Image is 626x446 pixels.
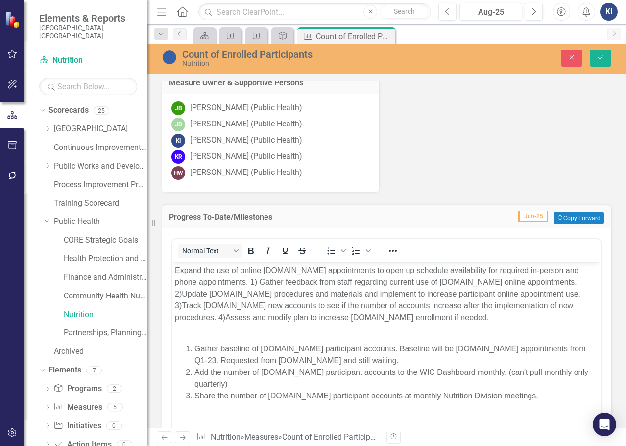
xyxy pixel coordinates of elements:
div: 25 [94,106,109,115]
a: Training Scorecard [54,198,147,209]
div: [PERSON_NAME] (Public Health) [190,119,302,130]
a: Continuous Improvement Program [54,142,147,153]
a: Archived [54,346,147,357]
h3: Measure Owner & Supportive Persons [169,78,372,87]
a: Public Works and Development [54,161,147,172]
button: Italic [260,244,276,258]
span: Search [394,7,415,15]
div: Numbered list [348,244,372,258]
span: Normal Text [182,247,230,255]
button: Reveal or hide additional toolbar items [385,244,401,258]
a: Scorecards [48,105,89,116]
div: » » [196,432,379,443]
a: Elements [48,365,81,376]
button: Search [380,5,429,19]
input: Search ClearPoint... [198,3,431,21]
div: [PERSON_NAME] (Public Health) [190,167,302,178]
button: Underline [277,244,293,258]
button: Copy Forward [554,212,604,224]
button: KI [600,3,618,21]
div: 2 [107,385,122,393]
div: [PERSON_NAME] (Public Health) [190,151,302,162]
a: Nutrition [39,55,137,66]
div: KI [171,134,185,148]
a: Initiatives [53,421,101,432]
div: [PERSON_NAME] (Public Health) [190,102,302,114]
div: HW [171,166,185,180]
a: Finance and Administration [64,272,147,283]
a: Nutrition [211,432,241,442]
span: Elements & Reports [39,12,137,24]
div: 7 [86,366,102,374]
a: Nutrition [64,309,147,321]
a: [GEOGRAPHIC_DATA] [54,124,147,135]
a: Programs [53,383,101,395]
div: Aug-25 [463,6,519,18]
div: Bullet list [323,244,347,258]
a: Process Improvement Program [54,179,147,191]
div: [PERSON_NAME] (Public Health) [190,135,302,146]
input: Search Below... [39,78,137,95]
img: Baselining [162,50,177,65]
button: Bold [242,244,259,258]
div: Nutrition [182,60,407,67]
div: 5 [107,403,123,412]
span: Jun-25 [518,211,548,222]
small: [GEOGRAPHIC_DATA], [GEOGRAPHIC_DATA] [39,24,137,40]
iframe: Rich Text Area [172,262,601,433]
a: Measures [53,402,102,413]
button: Strikethrough [294,244,311,258]
button: Aug-25 [459,3,522,21]
a: Partnerships, Planning, and Community Health Promotions [64,327,147,339]
div: 0 [106,421,122,430]
a: Health Protection and Response [64,253,147,265]
img: ClearPoint Strategy [5,11,22,28]
a: CORE Strategic Goals [64,235,147,246]
button: Block Normal Text [178,244,242,258]
div: JB [171,118,185,131]
div: KR [171,150,185,164]
div: JB [171,101,185,115]
a: Community Health Nursing [64,291,147,302]
a: Measures [244,432,278,442]
div: Count of Enrolled Participants [182,49,407,60]
div: Open Intercom Messenger [593,413,616,436]
div: Count of Enrolled Participants [316,30,393,43]
a: Public Health [54,216,147,227]
div: Count of Enrolled Participants [282,432,385,442]
h3: Progress To-Date/Milestones [169,213,407,222]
